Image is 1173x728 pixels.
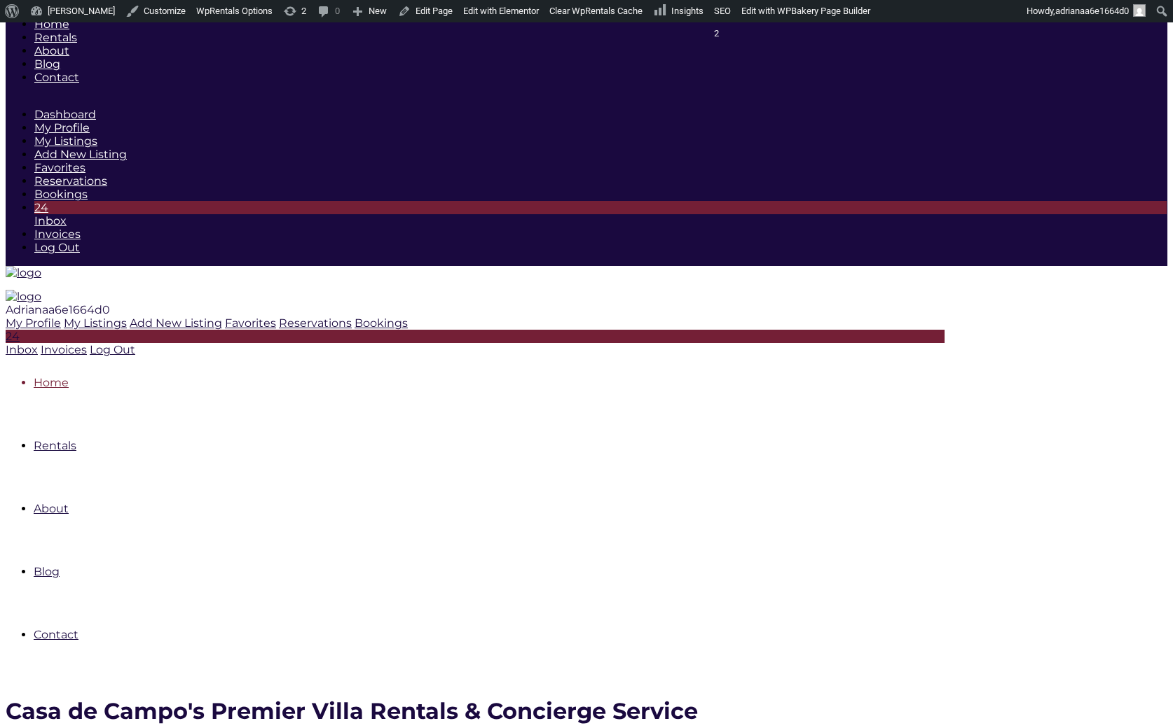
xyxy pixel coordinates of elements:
a: Rentals [34,439,76,452]
span: adrianaa6e1664d0 [1055,6,1129,16]
div: 24 [6,330,945,343]
a: Home [34,376,69,389]
a: Home [34,17,69,31]
span: SEO [714,6,731,16]
a: Favorites [34,161,85,174]
span: Edit with Elementor [463,6,539,16]
a: About [34,44,69,57]
a: Blog [34,57,60,71]
a: My Listings [34,134,97,148]
img: logo [6,266,41,279]
a: Log Out [90,343,135,356]
a: Rentals [34,31,77,44]
a: Reservations [279,316,352,330]
a: Blog [34,565,60,578]
a: About [34,502,69,515]
a: 24 Inbox [6,330,945,356]
a: 24Inbox [34,201,1167,227]
a: Bookings [34,188,88,201]
a: Add New Listing [34,148,127,161]
div: 2 [714,22,731,45]
img: logo [6,290,41,303]
h1: Casa de Campo's Premier Villa Rentals & Concierge Service [6,697,924,724]
a: Invoices [41,343,87,356]
a: My Profile [6,316,61,330]
a: Bookings [355,316,408,330]
a: My Profile [34,121,90,134]
a: Invoices [34,227,81,241]
a: My Listings [64,316,127,330]
a: Favorites [225,316,276,330]
a: Contact [34,628,78,641]
span: Adrianaa6e1664d0 [6,303,110,316]
a: Reservations [34,174,107,188]
a: Log Out [34,241,80,254]
a: Add New Listing [130,316,222,330]
a: Contact [34,71,79,84]
div: 24 [34,201,1167,214]
a: Dashboard [34,108,96,121]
